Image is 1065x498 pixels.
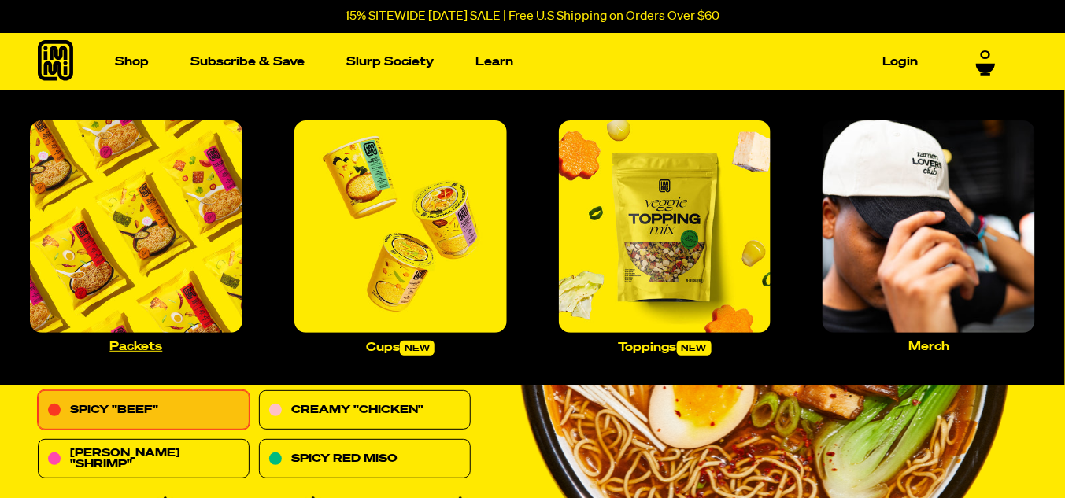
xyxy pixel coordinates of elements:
a: [PERSON_NAME] "Shrimp" [38,440,250,479]
a: Spicy "Beef" [38,391,250,430]
a: Shop [109,50,155,74]
img: Cups_large.jpg [294,120,507,333]
a: Subscribe & Save [184,50,311,74]
p: Toppings [618,341,712,356]
a: Cupsnew [288,114,513,362]
nav: Main navigation [109,33,925,90]
a: Login [876,50,925,74]
a: Packets [24,114,249,359]
a: Creamy "Chicken" [259,391,471,430]
a: Toppingsnew [553,114,778,362]
a: 0 [976,49,996,76]
p: 15% SITEWIDE [DATE] SALE | Free U.S Shipping on Orders Over $60 [346,9,720,24]
span: new [400,341,435,356]
a: Slurp Society [340,50,440,74]
a: Spicy Red Miso [259,440,471,479]
span: new [677,341,712,356]
p: Merch [908,341,949,352]
img: Packets_large.jpg [30,120,242,333]
p: Cups [366,341,435,356]
img: Merch_large.jpg [823,120,1035,333]
a: Merch [816,114,1041,359]
span: 0 [981,49,991,63]
img: Toppings_large.jpg [559,120,771,333]
a: Learn [469,50,520,74]
p: Packets [109,341,162,352]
